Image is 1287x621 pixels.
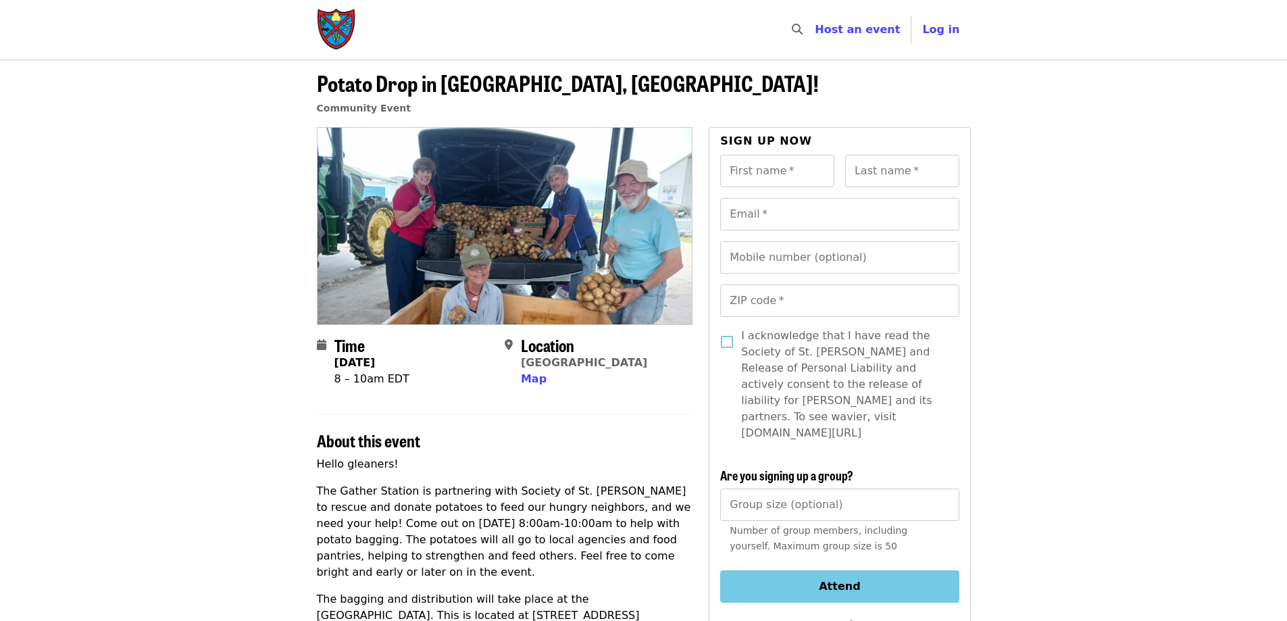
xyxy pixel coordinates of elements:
a: Community Event [317,103,411,114]
a: [GEOGRAPHIC_DATA] [521,356,647,369]
span: Location [521,333,574,357]
span: Number of group members, including yourself. Maximum group size is 50 [730,525,907,551]
input: [object Object] [720,489,959,521]
input: Search [811,14,822,46]
button: Attend [720,570,959,603]
div: 8 – 10am EDT [334,371,409,387]
i: map-marker-alt icon [505,339,513,351]
img: Society of St. Andrew - Home [317,8,357,51]
span: Log in [922,23,959,36]
span: I acknowledge that I have read the Society of St. [PERSON_NAME] and Release of Personal Liability... [741,328,948,441]
p: The Gather Station is partnering with Society of St. [PERSON_NAME] to rescue and donate potatoes ... [317,483,693,580]
span: Map [521,372,547,385]
input: Mobile number (optional) [720,241,959,274]
span: Time [334,333,365,357]
input: First name [720,155,834,187]
a: Host an event [815,23,900,36]
input: ZIP code [720,284,959,317]
button: Log in [911,16,970,43]
span: Sign up now [720,134,812,147]
span: Are you signing up a group? [720,466,853,484]
input: Last name [845,155,959,187]
i: calendar icon [317,339,326,351]
input: Email [720,198,959,230]
img: Potato Drop in New Hill, NC! organized by Society of St. Andrew [318,128,692,324]
span: About this event [317,428,420,452]
p: Hello gleaners! [317,456,693,472]
strong: [DATE] [334,356,376,369]
button: Map [521,371,547,387]
span: Potato Drop in [GEOGRAPHIC_DATA], [GEOGRAPHIC_DATA]! [317,67,819,99]
i: search icon [792,23,803,36]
